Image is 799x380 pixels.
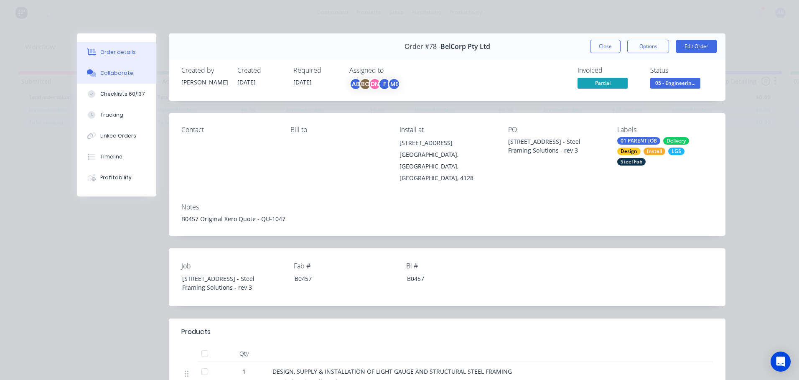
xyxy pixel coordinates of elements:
div: B0457 Original Xero Quote - QU-1047 [181,214,713,223]
span: Partial [578,78,628,88]
label: Job [181,261,286,271]
div: F [378,78,391,90]
button: ABBCDNFME [349,78,400,90]
span: 05 - Engineerin... [650,78,700,88]
div: 01 PARENT JOB [617,137,660,145]
div: Assigned to [349,66,433,74]
button: Order details [77,42,156,63]
div: AB [349,78,362,90]
span: DESIGN, SUPPLY & INSTALLATION OF LIGHT GAUGE AND STRUCTURAL STEEL FRAMING [272,367,512,375]
button: Collaborate [77,63,156,84]
div: Contact [181,126,277,134]
div: Created [237,66,283,74]
div: Bill to [290,126,386,134]
div: [STREET_ADDRESS][GEOGRAPHIC_DATA], [GEOGRAPHIC_DATA], [GEOGRAPHIC_DATA], 4128 [399,137,495,184]
label: Bl # [406,261,511,271]
label: Fab # [294,261,398,271]
div: BC [359,78,372,90]
button: 05 - Engineerin... [650,78,700,90]
span: Order #78 - [405,43,440,51]
div: Checklists 60/137 [100,90,145,98]
div: B0457 [400,273,505,285]
div: Status [650,66,713,74]
div: Linked Orders [100,132,136,140]
button: Linked Orders [77,125,156,146]
div: Qty [219,345,269,362]
div: Design [617,148,641,155]
div: B0457 [288,273,392,285]
button: Options [627,40,669,53]
span: BelCorp Pty Ltd [440,43,490,51]
div: Delivery [663,137,689,145]
span: [DATE] [293,78,312,86]
div: Install [644,148,665,155]
div: [GEOGRAPHIC_DATA], [GEOGRAPHIC_DATA], [GEOGRAPHIC_DATA], 4128 [399,149,495,184]
div: Order details [100,48,136,56]
div: [STREET_ADDRESS] - Steel Framing Solutions - rev 3 [508,137,604,155]
div: Steel Fab [617,158,646,166]
div: PO [508,126,604,134]
div: Invoiced [578,66,640,74]
button: Edit Order [676,40,717,53]
div: Created by [181,66,227,74]
div: [STREET_ADDRESS] [399,137,495,149]
div: Notes [181,203,713,211]
button: Close [590,40,621,53]
div: ME [388,78,400,90]
div: Tracking [100,111,123,119]
div: Profitability [100,174,132,181]
button: Tracking [77,105,156,125]
div: DN [369,78,381,90]
div: Labels [617,126,713,134]
div: Collaborate [100,69,133,77]
button: Profitability [77,167,156,188]
div: LGS [668,148,684,155]
div: Install at [399,126,495,134]
div: [STREET_ADDRESS] - Steel Framing Solutions - rev 3 [176,273,280,293]
button: Checklists 60/137 [77,84,156,105]
div: Products [181,327,211,337]
div: Open Intercom Messenger [771,352,791,372]
div: Timeline [100,153,122,161]
span: [DATE] [237,78,256,86]
span: 1 [242,367,246,376]
div: [PERSON_NAME] [181,78,227,87]
button: Timeline [77,146,156,167]
div: Required [293,66,339,74]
